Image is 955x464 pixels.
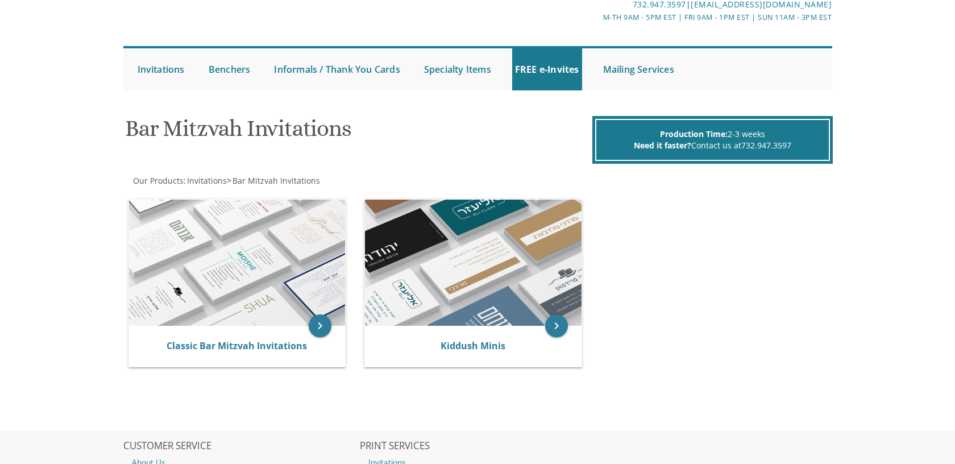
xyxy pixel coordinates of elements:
[512,48,582,90] a: FREE e-Invites
[167,339,307,352] a: Classic Bar Mitzvah Invitations
[634,140,691,151] span: Need it faster?
[595,119,830,161] div: 2-3 weeks Contact us at
[187,175,227,186] span: Invitations
[660,129,728,139] span: Production Time:
[125,116,589,150] h1: Bar Mitzvah Invitations
[186,175,227,186] a: Invitations
[231,175,320,186] a: Bar Mitzvah Invitations
[360,441,595,452] h2: PRINT SERVICES
[360,11,832,23] div: M-Th 9am - 5pm EST | Fri 9am - 1pm EST | Sun 11am - 3pm EST
[132,175,184,186] a: Our Products
[271,48,402,90] a: Informals / Thank You Cards
[206,48,254,90] a: Benchers
[129,200,346,326] img: Classic Bar Mitzvah Invitations
[123,175,478,187] div: :
[232,175,320,186] span: Bar Mitzvah Invitations
[309,314,331,337] a: keyboard_arrow_right
[227,175,320,186] span: >
[365,200,582,326] img: Kiddush Minis
[421,48,494,90] a: Specialty Items
[135,48,188,90] a: Invitations
[545,314,568,337] a: keyboard_arrow_right
[123,441,359,452] h2: CUSTOMER SERVICE
[441,339,505,352] a: Kiddush Minis
[741,140,791,151] a: 732.947.3597
[600,48,677,90] a: Mailing Services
